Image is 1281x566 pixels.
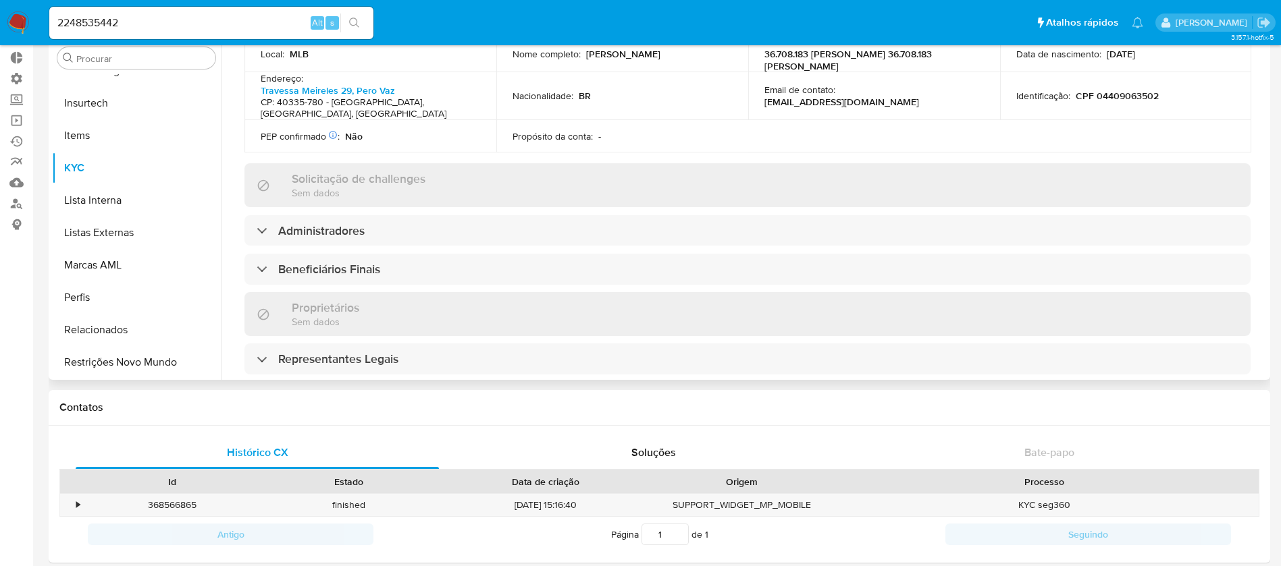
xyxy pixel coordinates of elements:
[290,48,309,60] p: MLB
[312,16,323,29] span: Alt
[654,494,831,516] div: SUPPORT_WIDGET_MP_MOBILE
[292,315,359,328] p: Sem dados
[1076,90,1159,102] p: CPF 04409063502
[278,351,398,366] h3: Representantes Legais
[278,262,380,277] h3: Beneficiários Finais
[261,96,475,120] h4: CP: 40335-780 - [GEOGRAPHIC_DATA], [GEOGRAPHIC_DATA], [GEOGRAPHIC_DATA]
[52,249,221,281] button: Marcas AML
[586,48,660,60] p: [PERSON_NAME]
[292,300,359,315] h3: Proprietários
[52,119,221,152] button: Items
[438,494,654,516] div: [DATE] 15:16:40
[261,72,303,84] p: Endereço :
[1046,16,1118,30] span: Atalhos rápidos
[1024,445,1074,460] span: Bate-papo
[88,523,373,545] button: Antigo
[93,475,251,488] div: Id
[59,401,1259,414] h1: Contatos
[52,87,221,119] button: Insurtech
[84,494,261,516] div: 368566865
[579,90,591,102] p: BR
[1231,32,1274,43] span: 3.157.1-hotfix-5
[1016,90,1070,102] p: Identificação :
[1176,16,1252,29] p: adriano.brito@mercadolivre.com
[764,84,835,96] p: Email de contato :
[52,314,221,346] button: Relacionados
[52,152,221,184] button: KYC
[52,346,221,378] button: Restrições Novo Mundo
[244,163,1251,207] div: Solicitação de challengesSem dados
[49,14,373,32] input: Pesquise usuários ou casos...
[76,499,80,511] div: •
[831,494,1259,516] div: KYC seg360
[1107,48,1135,60] p: [DATE]
[513,130,593,142] p: Propósito da conta :
[52,281,221,314] button: Perfis
[764,48,978,72] p: 36.708.183 [PERSON_NAME] 36.708.183 [PERSON_NAME]
[227,445,288,460] span: Histórico CX
[513,90,573,102] p: Nacionalidade :
[244,292,1251,336] div: ProprietáriosSem dados
[705,528,708,541] span: 1
[261,84,395,97] a: Travessa Meireles 29, Pero Vaz
[840,475,1249,488] div: Processo
[270,475,428,488] div: Estado
[63,53,74,63] button: Procurar
[292,186,425,199] p: Sem dados
[945,523,1231,545] button: Seguindo
[261,48,284,60] p: Local :
[663,475,821,488] div: Origem
[278,223,365,238] h3: Administradores
[261,494,438,516] div: finished
[340,13,368,32] button: search-icon
[244,215,1251,246] div: Administradores
[330,16,334,29] span: s
[345,130,363,142] p: Não
[52,184,221,217] button: Lista Interna
[244,254,1251,285] div: Beneficiários Finais
[52,217,221,249] button: Listas Externas
[447,475,644,488] div: Data de criação
[513,48,581,60] p: Nome completo :
[1132,17,1143,28] a: Notificações
[631,445,676,460] span: Soluções
[1257,16,1271,30] a: Sair
[244,343,1251,374] div: Representantes Legais
[611,523,708,545] span: Página de
[76,53,210,65] input: Procurar
[764,96,919,108] p: [EMAIL_ADDRESS][DOMAIN_NAME]
[598,130,601,142] p: -
[292,171,425,186] h3: Solicitação de challenges
[261,130,340,142] p: PEP confirmado :
[1016,48,1101,60] p: Data de nascimento :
